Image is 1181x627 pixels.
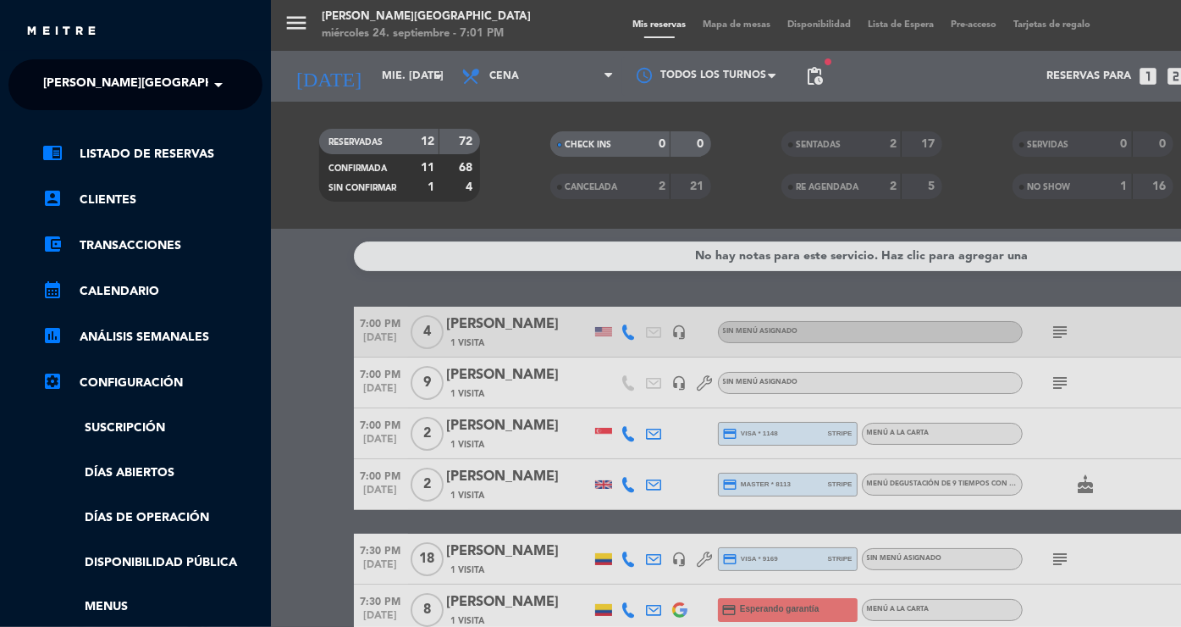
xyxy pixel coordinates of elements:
[42,142,63,163] i: chrome_reader_mode
[42,371,63,391] i: settings_applications
[42,373,262,393] a: Configuración
[42,325,63,346] i: assessment
[42,236,262,256] a: Transacciones
[42,327,262,347] a: ANÁLISIS SEMANALES
[42,597,262,617] a: Menus
[43,67,267,103] span: [PERSON_NAME][GEOGRAPHIC_DATA]
[42,190,262,210] a: Clientes
[42,281,262,302] a: Calendario
[42,463,262,483] a: Días abiertos
[42,419,262,438] a: Suscripción
[42,144,262,164] a: Listado de Reservas
[42,280,63,300] i: calendar_month
[25,25,97,38] img: MEITRE
[42,188,63,208] i: account_box
[42,234,63,254] i: account_balance_wallet
[42,553,262,573] a: Disponibilidad pública
[42,508,262,528] a: Días de Operación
